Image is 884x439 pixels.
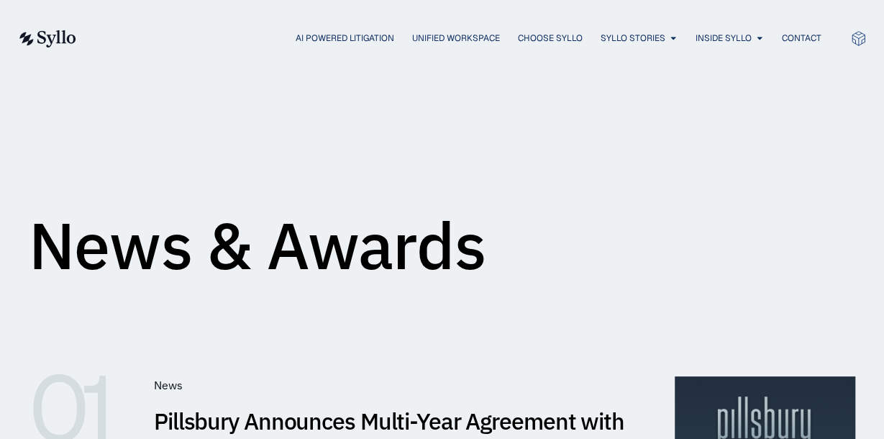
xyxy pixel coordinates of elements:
[105,32,821,45] div: Menu Toggle
[412,32,500,45] a: Unified Workspace
[29,213,486,278] h1: News & Awards
[601,32,665,45] a: Syllo Stories
[296,32,394,45] a: AI Powered Litigation
[782,32,821,45] a: Contact
[17,30,76,47] img: syllo
[696,32,752,45] a: Inside Syllo
[105,32,821,45] nav: Menu
[518,32,583,45] a: Choose Syllo
[154,378,183,392] span: News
